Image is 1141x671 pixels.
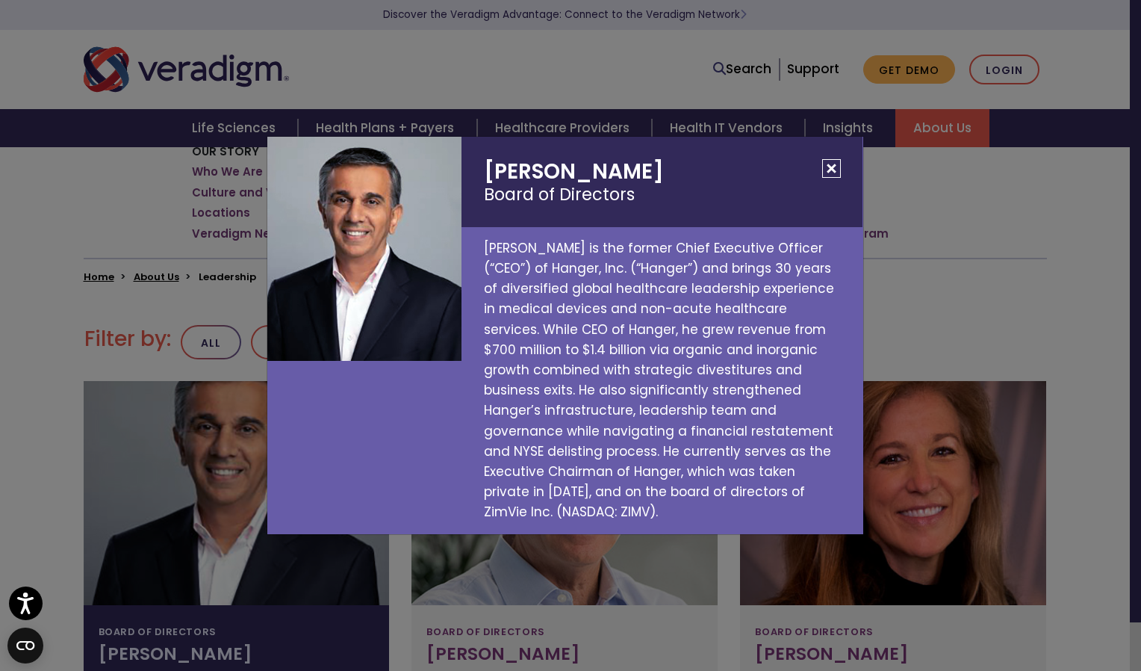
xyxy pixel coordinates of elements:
iframe: Drift Chat Widget [854,563,1123,653]
h2: [PERSON_NAME] [461,137,862,226]
button: Close [822,159,841,178]
small: Board of Directors [484,185,840,205]
p: [PERSON_NAME] is the former Chief Executive Officer (“CEO”) of Hanger, Inc. (“Hanger”) and brings... [461,227,862,534]
button: Open CMP widget [7,628,43,664]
